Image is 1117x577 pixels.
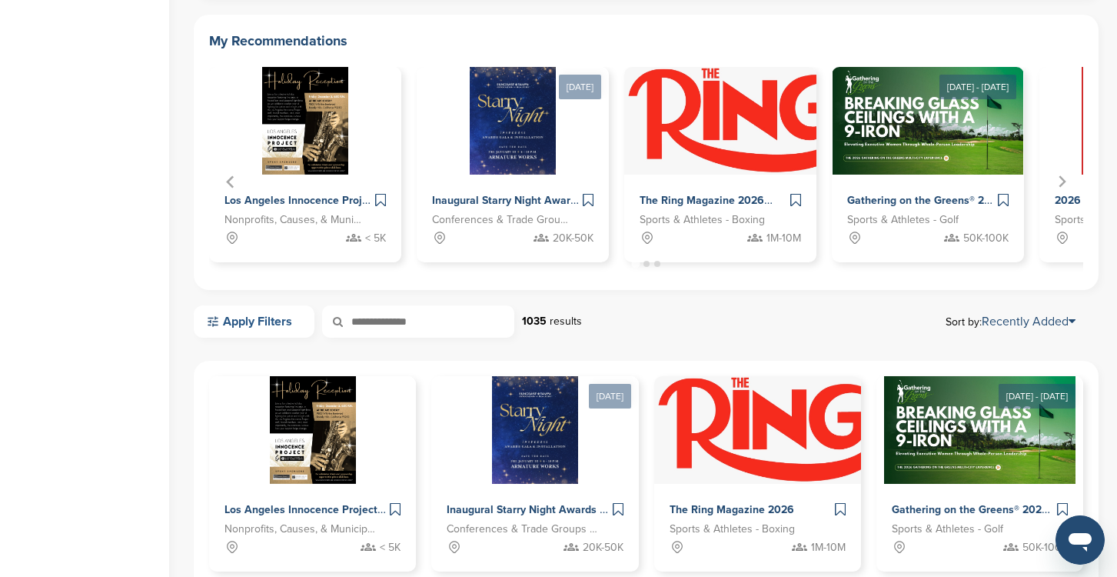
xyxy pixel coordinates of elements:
[224,521,377,538] span: Nonprofits, Causes, & Municipalities - Public Benefit
[640,194,764,207] span: The Ring Magazine 2026
[380,539,401,556] span: < 5K
[194,305,314,338] a: Apply Filters
[654,261,660,267] button: Go to page 3
[583,539,623,556] span: 20K-50K
[892,521,1003,538] span: Sports & Athletes - Golf
[643,261,650,267] button: Go to page 2
[224,194,377,207] span: Los Angeles Innocence Project
[262,67,348,175] img: Sponsorpitch &
[417,67,609,262] div: 2 of 12
[589,384,631,409] div: [DATE]
[447,503,692,516] span: Inaugural Starry Night Awards Gala & Installation
[492,376,578,484] img: Sponsorpitch &
[522,315,547,328] strong: 1035
[833,67,1024,175] img: Sponsorpitch &
[832,67,1024,262] div: 4 of 12
[654,376,861,572] a: Sponsorpitch & The Ring Magazine 2026 Sports & Athletes - Boxing 1M-10M
[559,75,601,99] div: [DATE]
[982,314,1075,329] a: Recently Added
[224,212,363,228] span: Nonprofits, Causes, & Municipalities - Public Benefit
[1055,515,1105,565] iframe: Button to launch messaging window
[417,42,609,262] a: [DATE] Sponsorpitch & Inaugural Starry Night Awards Gala & Installation Conferences & Trade Group...
[847,212,959,228] span: Sports & Athletes - Golf
[654,376,896,484] img: Sponsorpitch &
[624,67,866,175] img: Sponsorpitch &
[550,315,582,328] span: results
[270,376,356,484] img: Sponsorpitch &
[876,352,1083,572] a: [DATE] - [DATE] Sponsorpitch & Gathering on the Greens® 2026 – Premium Golf & Executive Women Spo...
[209,30,1083,52] h2: My Recommendations
[470,67,556,175] img: Sponsorpitch &
[670,521,795,538] span: Sports & Athletes - Boxing
[432,194,677,207] span: Inaugural Starry Night Awards Gala & Installation
[946,315,1075,328] span: Sort by:
[766,230,801,247] span: 1M-10M
[640,212,765,228] span: Sports & Athletes - Boxing
[224,503,377,516] span: Los Angeles Innocence Project
[447,521,600,538] span: Conferences & Trade Groups - Real Estate
[624,67,816,262] a: Sponsorpitch & The Ring Magazine 2026 Sports & Athletes - Boxing 1M-10M
[553,230,593,247] span: 20K-50K
[209,67,401,262] a: Sponsorpitch & Los Angeles Innocence Project Nonprofits, Causes, & Municipalities - Public Benefi...
[1051,171,1072,192] button: Next slide
[431,352,638,572] a: [DATE] Sponsorpitch & Inaugural Starry Night Awards Gala & Installation Conferences & Trade Group...
[432,212,570,228] span: Conferences & Trade Groups - Real Estate
[999,384,1075,409] div: [DATE] - [DATE]
[365,230,386,247] span: < 5K
[220,171,241,192] button: Go to last slide
[209,258,1083,270] ul: Select a slide to show
[631,260,640,268] button: Go to page 1
[624,67,816,262] div: 3 of 12
[939,75,1016,99] div: [DATE] - [DATE]
[884,376,1075,484] img: Sponsorpitch &
[811,539,846,556] span: 1M-10M
[670,503,794,516] span: The Ring Magazine 2026
[209,67,401,262] div: 1 of 12
[832,42,1024,262] a: [DATE] - [DATE] Sponsorpitch & Gathering on the Greens® 2026 – Premium Golf & Executive Women Spo...
[1022,539,1068,556] span: 50K-100K
[963,230,1009,247] span: 50K-100K
[209,376,416,572] a: Sponsorpitch & Los Angeles Innocence Project Nonprofits, Causes, & Municipalities - Public Benefi...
